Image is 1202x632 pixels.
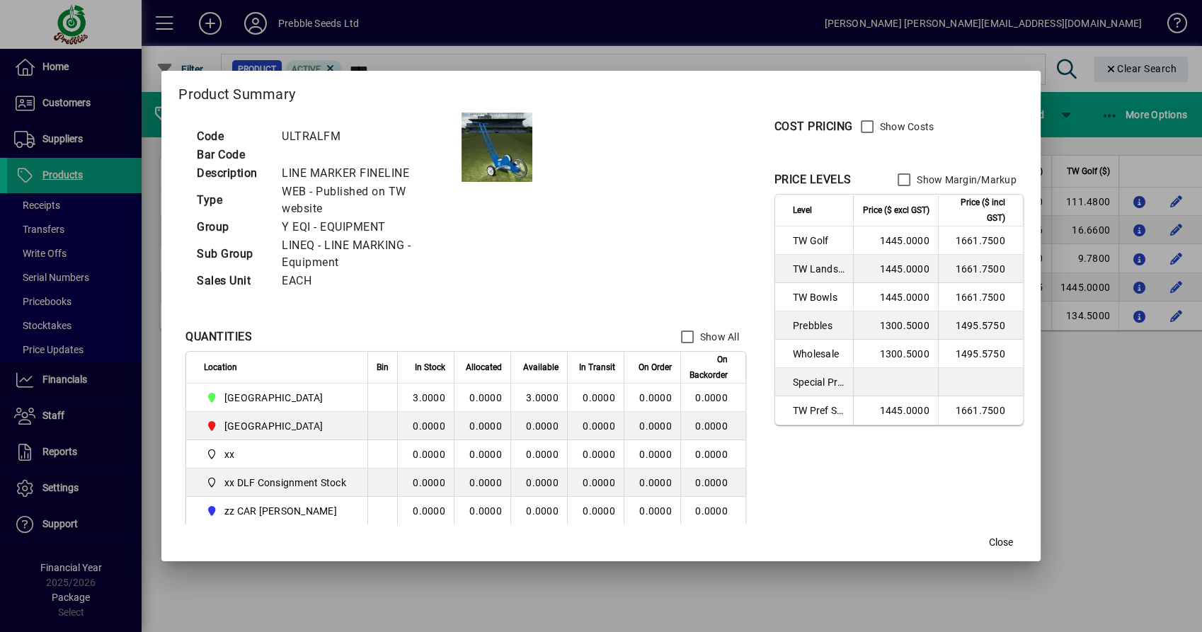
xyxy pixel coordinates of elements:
td: Sub Group [190,236,275,272]
td: 0.0000 [454,469,510,497]
td: 0.0000 [680,440,745,469]
span: xx [224,447,235,461]
span: Wholesale [793,347,845,361]
span: 0.0000 [639,420,672,432]
td: 1495.5750 [938,340,1023,368]
span: xx [204,446,352,463]
td: 0.0000 [397,440,454,469]
span: 0.0000 [583,392,615,403]
td: 0.0000 [680,469,745,497]
td: Description [190,164,275,183]
span: 0.0000 [583,449,615,460]
td: Type [190,183,275,218]
td: 0.0000 [680,412,745,440]
td: 0.0000 [680,497,745,525]
span: Location [204,360,237,375]
div: COST PRICING [774,118,853,135]
span: 0.0000 [639,505,672,517]
span: Available [523,360,559,375]
td: 1445.0000 [853,396,938,425]
span: Price ($ excl GST) [863,202,929,218]
td: Code [190,127,275,146]
span: TW Bowls [793,290,845,304]
td: WEB - Published on TW website [275,183,462,218]
span: 0.0000 [639,477,672,488]
h2: Product Summary [161,71,1041,112]
span: Prebbles [793,318,845,333]
td: Group [190,218,275,236]
div: PRICE LEVELS [774,171,852,188]
td: 0.0000 [680,384,745,412]
td: Sales Unit [190,272,275,290]
label: Show Margin/Markup [914,173,1017,187]
td: 1300.5000 [853,311,938,340]
span: TW Landscaper [793,262,845,276]
td: 0.0000 [397,412,454,440]
td: 0.0000 [454,497,510,525]
span: Level [793,202,812,218]
span: zz CAR [PERSON_NAME] [224,504,337,518]
td: ULTRALFM [275,127,462,146]
span: Close [989,535,1013,550]
span: xx DLF Consignment Stock [224,476,346,490]
span: Bin [377,360,389,375]
td: 0.0000 [510,440,567,469]
td: 1661.7500 [938,255,1023,283]
span: [GEOGRAPHIC_DATA] [224,391,323,405]
span: 0.0000 [639,392,672,403]
td: 1495.5750 [938,311,1023,340]
span: 0.0000 [583,505,615,517]
td: 3.0000 [397,384,454,412]
td: 0.0000 [454,412,510,440]
td: 1300.5000 [853,340,938,368]
span: Price ($ incl GST) [947,195,1005,226]
td: 0.0000 [510,469,567,497]
td: LINEQ - LINE MARKING - Equipment [275,236,462,272]
span: TW Pref Sup [793,403,845,418]
span: On Backorder [689,352,728,383]
button: Close [978,530,1024,556]
td: 0.0000 [454,384,510,412]
label: Show Costs [877,120,934,134]
span: [GEOGRAPHIC_DATA] [224,419,323,433]
td: 0.0000 [397,469,454,497]
span: 0.0000 [583,420,615,432]
td: 1445.0000 [853,255,938,283]
td: 1661.7500 [938,283,1023,311]
img: contain [462,113,532,182]
span: Special Price [793,375,845,389]
td: 1445.0000 [853,226,938,255]
td: 1661.7500 [938,396,1023,425]
span: In Stock [415,360,445,375]
td: 0.0000 [510,412,567,440]
span: TW Golf [793,234,845,248]
td: Bar Code [190,146,275,164]
span: CHRISTCHURCH [204,389,352,406]
span: Allocated [466,360,502,375]
td: LINE MARKER FINELINE [275,164,462,183]
label: Show All [697,330,739,344]
td: 1661.7500 [938,226,1023,255]
span: zz CAR CARL [204,502,352,519]
div: QUANTITIES [185,328,252,345]
span: 0.0000 [639,449,672,460]
td: 0.0000 [510,497,567,525]
span: On Order [639,360,672,375]
td: Y EQI - EQUIPMENT [275,218,462,236]
span: 0.0000 [583,477,615,488]
td: 0.0000 [397,497,454,525]
td: 1445.0000 [853,283,938,311]
td: 0.0000 [454,440,510,469]
span: In Transit [579,360,615,375]
span: PALMERSTON NORTH [204,418,352,435]
td: 3.0000 [510,384,567,412]
td: EACH [275,272,462,290]
span: xx DLF Consignment Stock [204,474,352,491]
